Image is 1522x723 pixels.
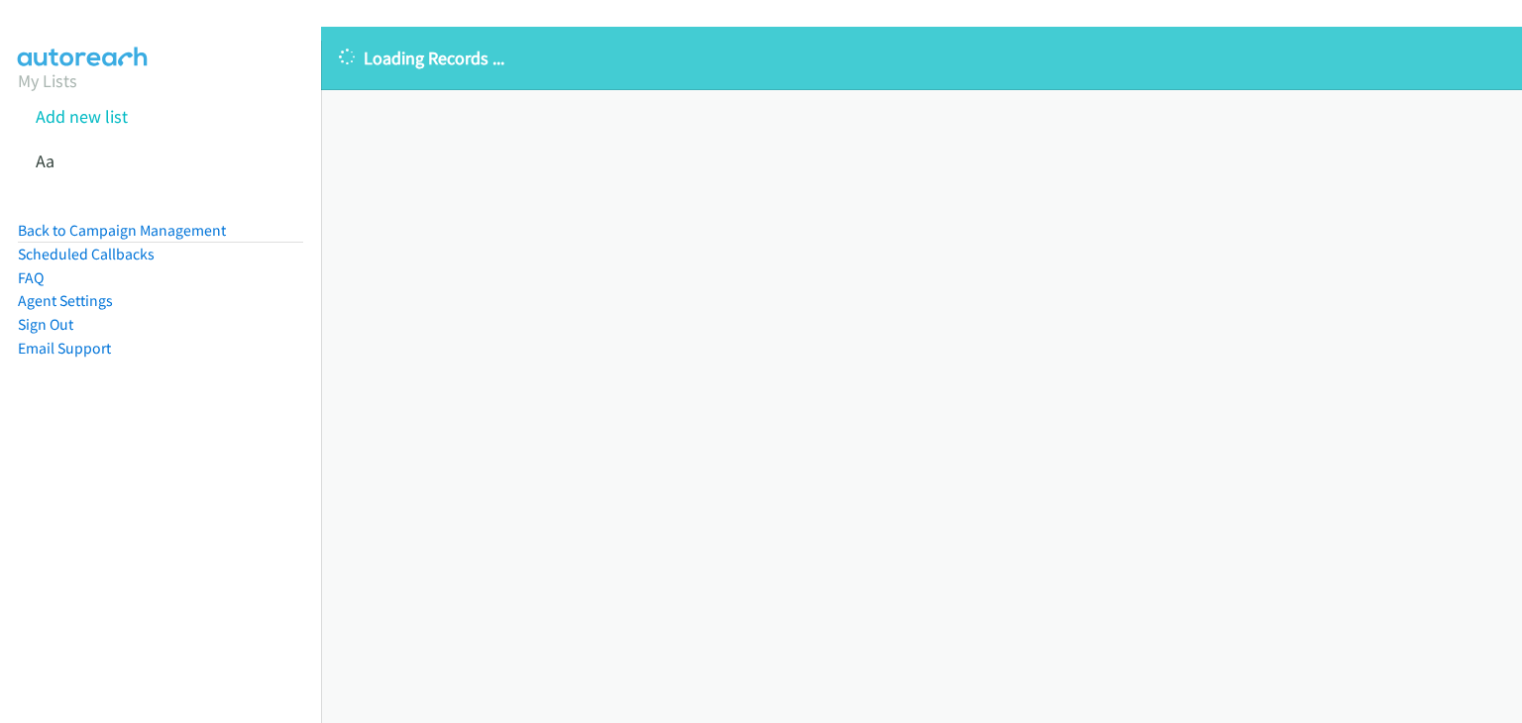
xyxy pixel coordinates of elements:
a: Back to Campaign Management [18,221,226,240]
a: Aa [36,150,54,172]
a: Sign Out [18,315,73,334]
a: Agent Settings [18,291,113,310]
a: Scheduled Callbacks [18,245,155,263]
a: Email Support [18,339,111,358]
a: My Lists [18,69,77,92]
a: Add new list [36,105,128,128]
a: FAQ [18,268,44,287]
p: Loading Records ... [339,45,1504,71]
